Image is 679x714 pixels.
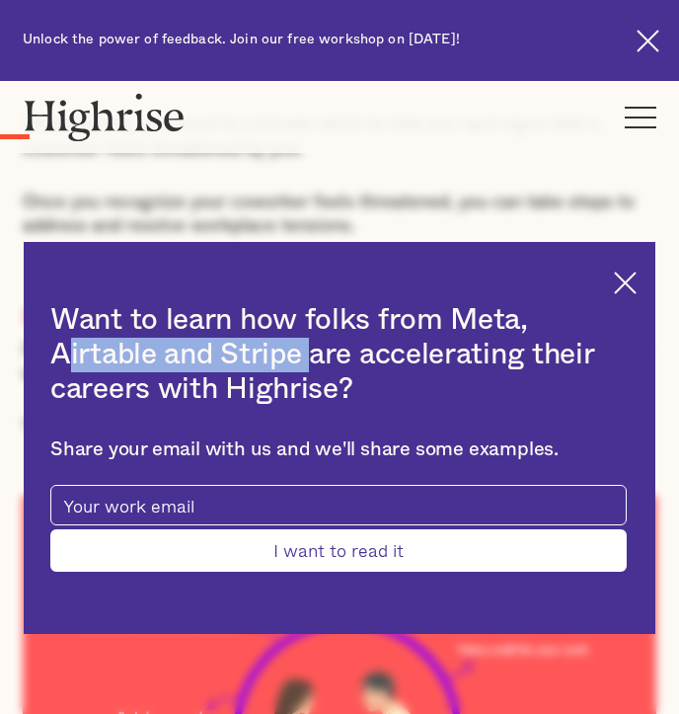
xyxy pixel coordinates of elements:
[614,272,637,294] img: Cross icon
[50,485,627,525] input: Your work email
[50,303,627,406] h2: Want to learn how folks from Meta, Airtable and Stripe are accelerating their careers with Highrise?
[50,529,627,572] input: I want to read it
[23,93,186,141] img: Highrise logo
[50,485,627,572] form: current-ascender-blog-article-modal-form
[637,30,659,52] img: Cross icon
[50,438,627,462] div: Share your email with us and we'll share some examples.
